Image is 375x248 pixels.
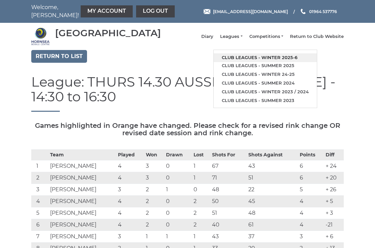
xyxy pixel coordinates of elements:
[192,231,210,243] td: 1
[144,184,164,196] td: 2
[164,231,192,243] td: 1
[298,184,324,196] td: 5
[214,53,317,62] a: Club leagues - Winter 2025-6
[31,3,156,19] nav: Welcome, [PERSON_NAME]!
[164,184,192,196] td: 1
[144,160,164,172] td: 3
[298,196,324,207] td: 4
[164,219,192,231] td: 0
[31,184,48,196] td: 3
[164,196,192,207] td: 0
[144,219,164,231] td: 2
[48,184,117,196] td: [PERSON_NAME]
[31,172,48,184] td: 2
[210,150,247,160] th: Shots For
[298,231,324,243] td: 3
[31,122,344,137] h5: Games highlighted in Orange have changed. Please check for a revised rink change OR revised date ...
[210,184,247,196] td: 48
[298,172,324,184] td: 6
[247,172,298,184] td: 51
[192,184,210,196] td: 0
[204,9,210,14] img: Email
[31,27,50,46] img: Hornsea Bowls Centre
[48,160,117,172] td: [PERSON_NAME]
[201,34,213,40] a: Diary
[309,9,337,14] span: 01964 537776
[298,160,324,172] td: 6
[324,219,344,231] td: -21
[214,79,317,88] a: Club leagues - Summer 2024
[324,160,344,172] td: + 24
[324,150,344,160] th: Diff
[116,172,144,184] td: 4
[164,207,192,219] td: 0
[247,160,298,172] td: 43
[247,219,298,231] td: 61
[324,184,344,196] td: + 26
[48,196,117,207] td: [PERSON_NAME]
[298,207,324,219] td: 4
[324,231,344,243] td: + 6
[164,160,192,172] td: 0
[144,172,164,184] td: 3
[192,172,210,184] td: 1
[214,70,317,79] a: Club leagues - Winter 24-25
[213,9,288,14] span: [EMAIL_ADDRESS][DOMAIN_NAME]
[298,150,324,160] th: Points
[116,219,144,231] td: 4
[192,196,210,207] td: 2
[116,196,144,207] td: 4
[214,96,317,105] a: Club leagues - Summer 2023
[116,231,144,243] td: 3
[210,196,247,207] td: 50
[116,184,144,196] td: 3
[214,88,317,96] a: Club leagues - Winter 2023 / 2024
[210,172,247,184] td: 71
[31,75,344,112] h1: League: THURS 14.30 AUSSIE PAIRS - [DATE] - 14:30 to 16:30
[247,196,298,207] td: 45
[136,5,175,17] a: Log out
[300,8,337,15] a: Phone us 01964 537776
[192,207,210,219] td: 2
[213,50,317,108] ul: Leagues
[81,5,133,17] a: My Account
[116,150,144,160] th: Played
[324,172,344,184] td: + 20
[210,207,247,219] td: 51
[247,231,298,243] td: 37
[48,150,117,160] th: Team
[192,219,210,231] td: 2
[247,150,298,160] th: Shots Against
[116,160,144,172] td: 4
[249,34,283,40] a: Competitions
[210,160,247,172] td: 67
[164,172,192,184] td: 0
[192,150,210,160] th: Lost
[220,34,242,40] a: Leagues
[31,231,48,243] td: 7
[204,8,288,15] a: Email [EMAIL_ADDRESS][DOMAIN_NAME]
[301,9,305,14] img: Phone us
[48,231,117,243] td: [PERSON_NAME]
[298,219,324,231] td: 4
[324,196,344,207] td: + 5
[324,207,344,219] td: + 3
[144,150,164,160] th: Won
[48,219,117,231] td: [PERSON_NAME]
[31,219,48,231] td: 6
[290,34,344,40] a: Return to Club Website
[116,207,144,219] td: 4
[144,231,164,243] td: 1
[31,50,87,63] a: Return to list
[210,219,247,231] td: 40
[48,172,117,184] td: [PERSON_NAME]
[210,231,247,243] td: 43
[48,207,117,219] td: [PERSON_NAME]
[144,207,164,219] td: 2
[144,196,164,207] td: 2
[31,160,48,172] td: 1
[192,160,210,172] td: 1
[31,196,48,207] td: 4
[247,184,298,196] td: 22
[164,150,192,160] th: Drawn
